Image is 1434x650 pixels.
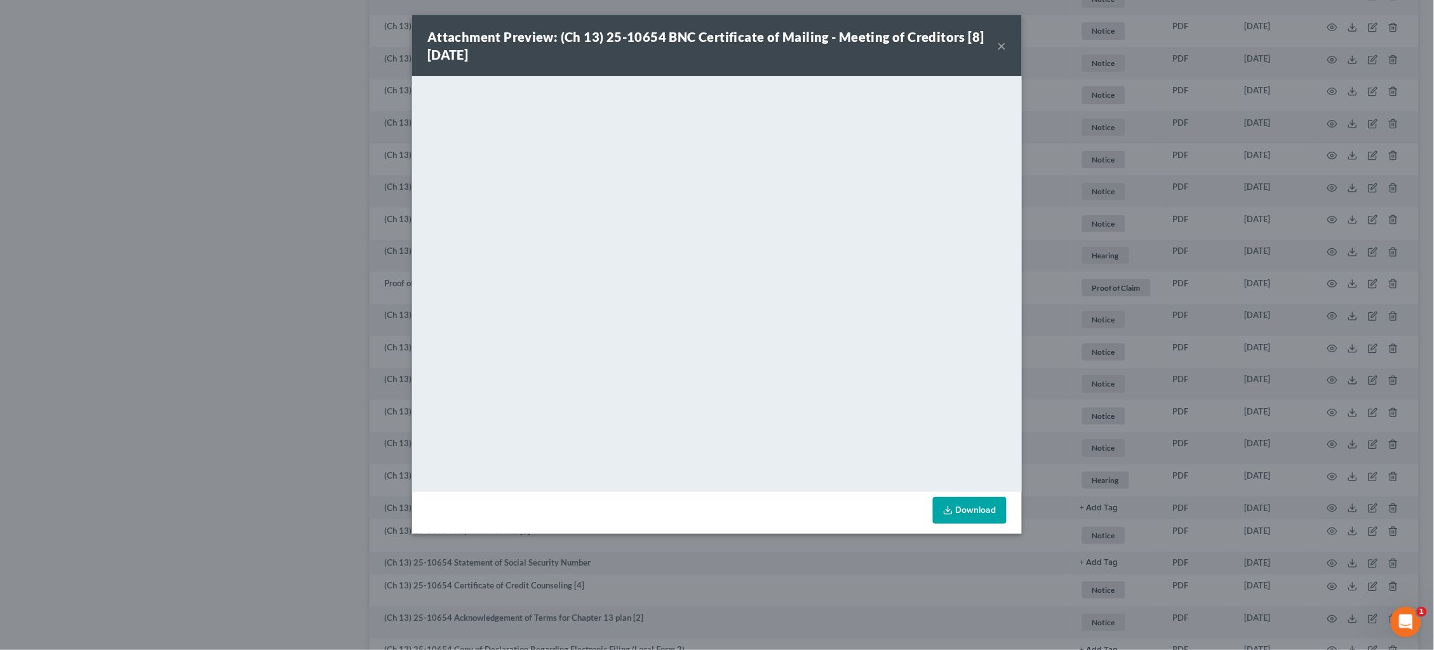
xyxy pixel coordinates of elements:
[1417,607,1427,617] span: 1
[1391,607,1421,637] iframe: Intercom live chat
[998,38,1007,53] button: ×
[412,76,1022,489] iframe: <object ng-attr-data='[URL][DOMAIN_NAME]' type='application/pdf' width='100%' height='650px'></ob...
[427,29,984,62] strong: Attachment Preview: (Ch 13) 25-10654 BNC Certificate of Mailing - Meeting of Creditors [8] [DATE]
[933,497,1007,524] a: Download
